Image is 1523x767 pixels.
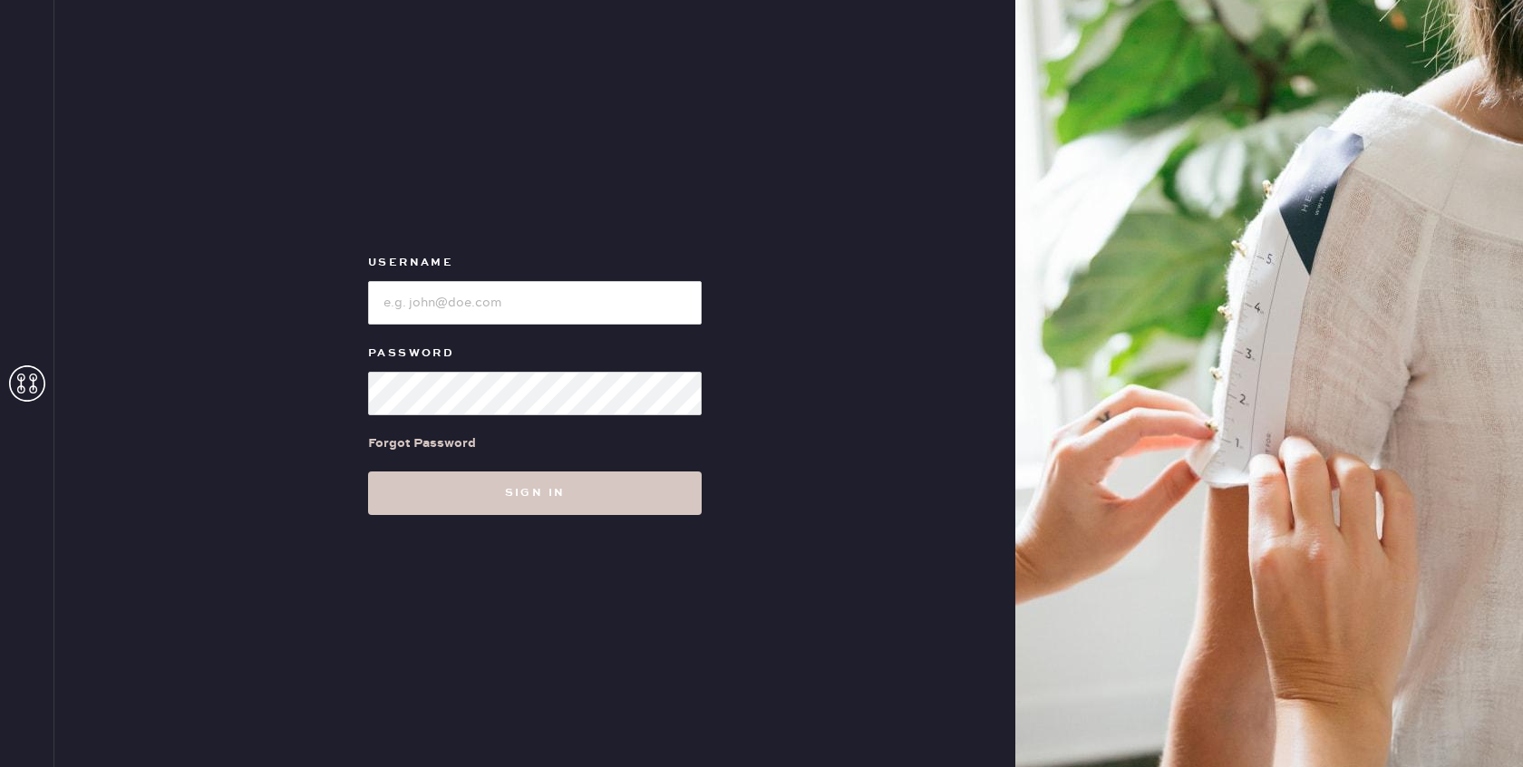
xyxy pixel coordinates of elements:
a: Forgot Password [368,415,476,471]
input: e.g. john@doe.com [368,281,702,325]
button: Sign in [368,471,702,515]
label: Username [368,252,702,274]
div: Forgot Password [368,433,476,453]
label: Password [368,343,702,364]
